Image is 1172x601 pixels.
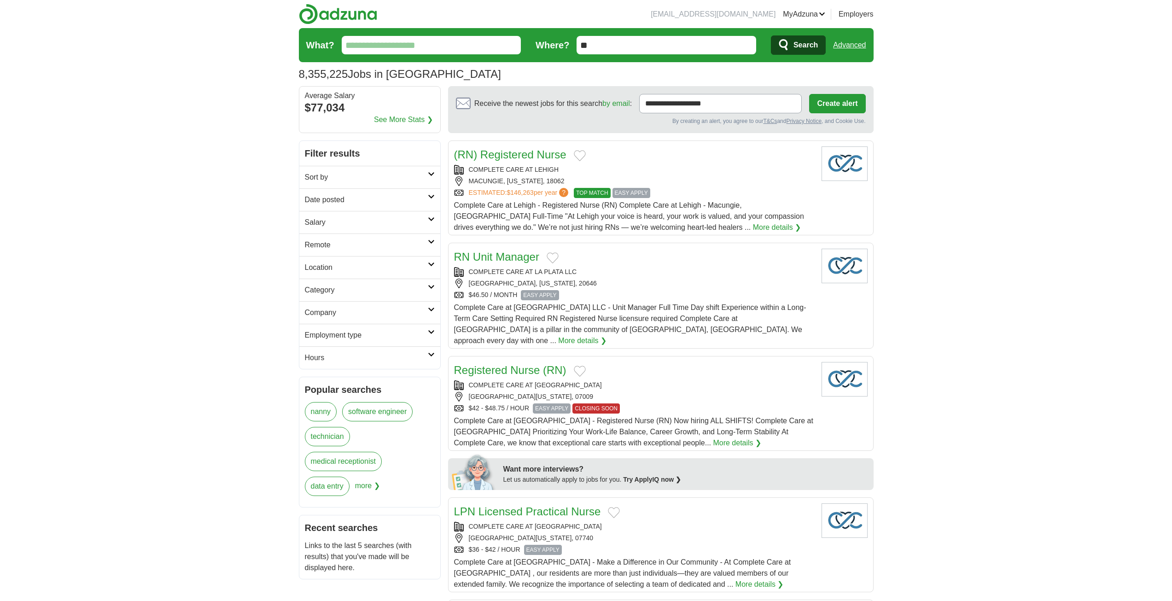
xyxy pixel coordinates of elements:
span: EASY APPLY [612,188,650,198]
span: Search [793,36,818,54]
a: Hours [299,346,440,369]
li: [EMAIL_ADDRESS][DOMAIN_NAME] [651,9,776,20]
span: Complete Care at [GEOGRAPHIC_DATA] - Make a Difference in Our Community - At Complete Care at [GE... [454,558,791,588]
div: $77,034 [305,99,435,116]
span: EASY APPLY [521,290,559,300]
a: Location [299,256,440,279]
div: Want more interviews? [503,464,868,475]
span: Complete Care at Lehigh - Registered Nurse (RN) Complete Care at Lehigh - Macungie, [GEOGRAPHIC_D... [454,201,804,231]
div: By creating an alert, you agree to our and , and Cookie Use. [456,117,866,125]
button: Add to favorite jobs [574,150,586,161]
button: Add to favorite jobs [574,366,586,377]
div: $46.50 / MONTH [454,290,814,300]
a: MyAdzuna [783,9,825,20]
a: Category [299,279,440,301]
span: CLOSING SOON [572,403,620,414]
a: More details ❯ [735,579,784,590]
span: 8,355,225 [299,66,348,82]
a: T&Cs [763,118,777,124]
a: More details ❯ [713,438,761,449]
div: $42 - $48.75 / HOUR [454,403,814,414]
span: Receive the newest jobs for this search : [474,98,632,109]
img: apply-iq-scientist.png [452,453,496,490]
div: Let us automatically apply to jobs for you. [503,475,868,484]
h2: Salary [305,217,428,228]
button: Add to favorite jobs [547,252,559,263]
div: COMPLETE CARE AT [GEOGRAPHIC_DATA] [454,522,814,531]
a: RN Unit Manager [454,251,539,263]
span: Complete Care at [GEOGRAPHIC_DATA] LLC - Unit Manager Full Time Day shift Experience within a Lon... [454,303,806,344]
h2: Category [305,285,428,296]
h1: Jobs in [GEOGRAPHIC_DATA] [299,68,501,80]
img: Adzuna logo [299,4,377,24]
a: software engineer [342,402,413,421]
a: LPN Licensed Practical Nurse [454,505,601,518]
p: Links to the last 5 searches (with results) that you've made will be displayed here. [305,540,435,573]
a: nanny [305,402,337,421]
span: $146,263 [507,189,533,196]
label: What? [306,38,334,52]
a: Remote [299,233,440,256]
a: data entry [305,477,350,496]
div: COMPLETE CARE AT LEHIGH [454,165,814,175]
span: more ❯ [355,477,380,502]
span: ? [559,188,568,197]
a: More details ❯ [753,222,801,233]
a: Advanced [833,36,866,54]
div: COMPLETE CARE AT LA PLATA LLC [454,267,814,277]
a: Employers [839,9,874,20]
a: Salary [299,211,440,233]
h2: Hours [305,352,428,363]
h2: Recent searches [305,521,435,535]
a: medical receptionist [305,452,382,471]
a: Privacy Notice [786,118,822,124]
span: Complete Care at [GEOGRAPHIC_DATA] - Registered Nurse (RN) Now hiring ALL SHIFTS! Complete Care a... [454,417,813,447]
img: Company logo [822,249,868,283]
div: MACUNGIE, [US_STATE], 18062 [454,176,814,186]
a: technician [305,427,350,446]
h2: Employment type [305,330,428,341]
a: Date posted [299,188,440,211]
div: $36 - $42 / HOUR [454,545,814,555]
button: Add to favorite jobs [608,507,620,518]
div: Average Salary [305,92,435,99]
span: TOP MATCH [574,188,610,198]
a: Sort by [299,166,440,188]
img: Company logo [822,146,868,181]
button: Search [771,35,826,55]
h2: Date posted [305,194,428,205]
a: (RN) Registered Nurse [454,148,566,161]
label: Where? [536,38,569,52]
span: EASY APPLY [533,403,571,414]
h2: Sort by [305,172,428,183]
button: Create alert [809,94,865,113]
h2: Remote [305,239,428,251]
h2: Location [305,262,428,273]
img: Company logo [822,362,868,397]
img: Company logo [822,503,868,538]
div: [GEOGRAPHIC_DATA][US_STATE], 07009 [454,392,814,402]
span: EASY APPLY [524,545,562,555]
a: by email [602,99,630,107]
a: See More Stats ❯ [374,114,433,125]
a: Registered Nurse (RN) [454,364,566,376]
div: [GEOGRAPHIC_DATA], [US_STATE], 20646 [454,279,814,288]
a: Employment type [299,324,440,346]
a: ESTIMATED:$146,263per year? [469,188,571,198]
a: Company [299,301,440,324]
a: More details ❯ [558,335,606,346]
h2: Filter results [299,141,440,166]
div: [GEOGRAPHIC_DATA][US_STATE], 07740 [454,533,814,543]
h2: Company [305,307,428,318]
div: COMPLETE CARE AT [GEOGRAPHIC_DATA] [454,380,814,390]
a: Try ApplyIQ now ❯ [623,476,681,483]
h2: Popular searches [305,383,435,397]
